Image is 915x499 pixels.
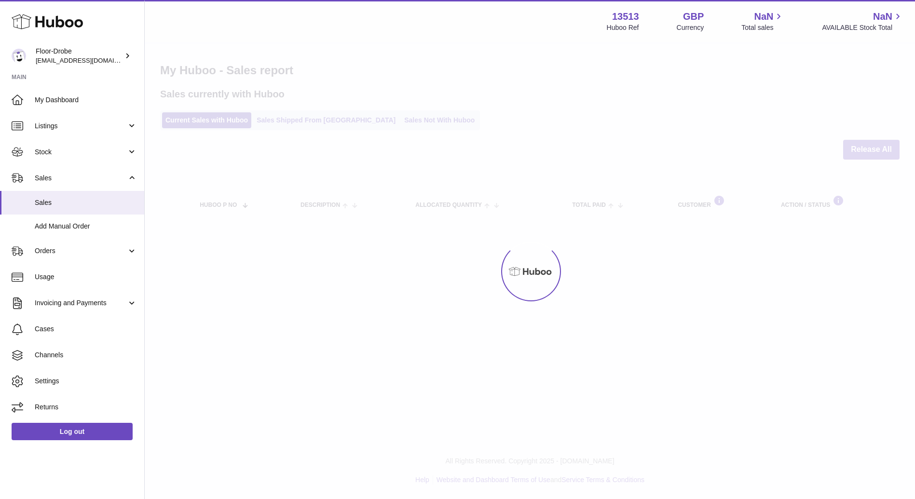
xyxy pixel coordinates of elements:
[612,10,639,23] strong: 13513
[873,10,892,23] span: NaN
[822,23,903,32] span: AVAILABLE Stock Total
[677,23,704,32] div: Currency
[683,10,704,23] strong: GBP
[741,23,784,32] span: Total sales
[741,10,784,32] a: NaN Total sales
[35,174,127,183] span: Sales
[36,56,142,64] span: [EMAIL_ADDRESS][DOMAIN_NAME]
[12,49,26,63] img: jthurling@live.com
[35,222,137,231] span: Add Manual Order
[36,47,123,65] div: Floor-Drobe
[35,351,137,360] span: Channels
[35,377,137,386] span: Settings
[35,121,127,131] span: Listings
[35,324,137,334] span: Cases
[754,10,773,23] span: NaN
[35,198,137,207] span: Sales
[35,403,137,412] span: Returns
[35,272,137,282] span: Usage
[822,10,903,32] a: NaN AVAILABLE Stock Total
[12,423,133,440] a: Log out
[35,148,127,157] span: Stock
[35,298,127,308] span: Invoicing and Payments
[607,23,639,32] div: Huboo Ref
[35,246,127,256] span: Orders
[35,95,137,105] span: My Dashboard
